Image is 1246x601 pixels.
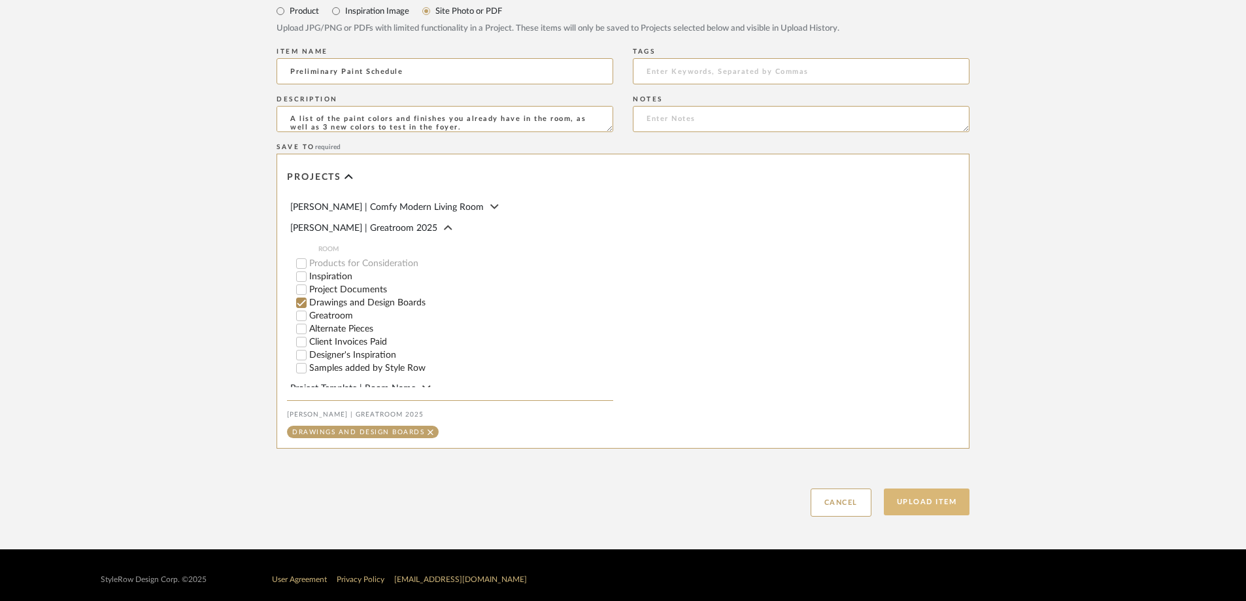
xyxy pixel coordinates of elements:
input: Enter Keywords, Separated by Commas [633,58,969,84]
div: Item name [277,48,613,56]
label: Alternate Pieces [309,324,613,334]
input: Enter Name [277,58,613,84]
a: [EMAIL_ADDRESS][DOMAIN_NAME] [394,575,527,583]
label: Client Invoices Paid [309,337,613,347]
div: [PERSON_NAME] | Greatroom 2025 [287,411,613,419]
label: Designer's Inspiration [309,351,613,360]
label: Samples added by Style Row [309,364,613,373]
div: Description [277,95,613,103]
span: ROOM [318,244,613,254]
label: Inspiration Image [344,4,409,18]
span: Project Template | Room Name [290,384,416,393]
div: Tags [633,48,969,56]
div: Upload JPG/PNG or PDFs with limited functionality in a Project. These items will only be saved to... [277,22,969,35]
span: [PERSON_NAME] | Greatroom 2025 [290,224,437,233]
a: User Agreement [272,575,327,583]
div: StyleRow Design Corp. ©2025 [101,575,207,585]
span: required [315,144,341,150]
button: Upload Item [884,489,970,515]
div: Save To [277,143,969,151]
div: Notes [633,95,969,103]
mat-radio-group: Select item type [277,3,969,19]
span: [PERSON_NAME] | Comfy Modern Living Room [290,203,484,212]
span: Projects [287,172,341,183]
label: Project Documents [309,285,613,294]
button: Cancel [811,489,871,517]
a: Privacy Policy [337,575,384,583]
label: Greatroom [309,311,613,320]
label: Inspiration [309,272,613,281]
label: Product [288,4,319,18]
label: Drawings and Design Boards [309,298,613,307]
div: Drawings and Design Boards [292,429,424,436]
label: Site Photo or PDF [434,4,502,18]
